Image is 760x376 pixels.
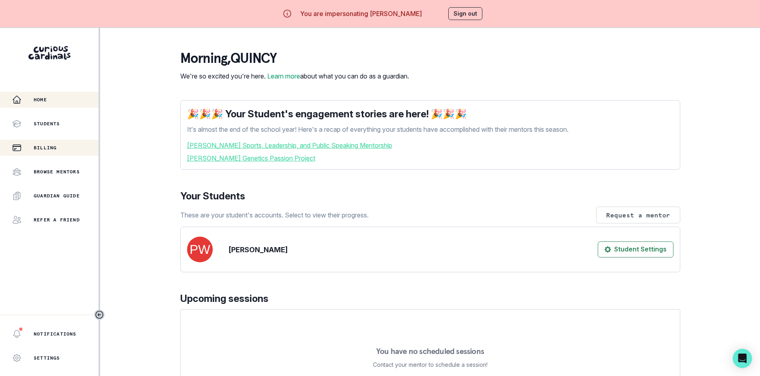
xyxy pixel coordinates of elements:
[94,310,105,320] button: Toggle sidebar
[733,349,752,368] div: Open Intercom Messenger
[34,331,77,337] p: Notifications
[187,107,673,121] p: 🎉🎉🎉 Your Student's engagement stories are here! 🎉🎉🎉
[180,292,680,306] p: Upcoming sessions
[34,145,56,151] p: Billing
[267,72,300,80] a: Learn more
[34,217,80,223] p: Refer a friend
[596,207,680,223] button: Request a mentor
[34,193,80,199] p: Guardian Guide
[180,50,409,66] p: morning , QUINCY
[180,210,369,220] p: These are your student's accounts. Select to view their progress.
[448,7,482,20] button: Sign out
[34,121,60,127] p: Students
[187,141,673,150] a: [PERSON_NAME] Sports, Leadership, and Public Speaking Mentorship
[376,347,484,355] p: You have no scheduled sessions
[187,237,213,262] img: svg
[373,360,488,370] p: Contact your mentor to schedule a session!
[598,241,673,257] button: Student Settings
[187,125,673,134] p: It's almost the end of the school year! Here's a recap of everything your students have accomplis...
[229,244,288,255] p: [PERSON_NAME]
[187,153,673,163] a: [PERSON_NAME] Genetics Passion Project
[34,355,60,361] p: Settings
[34,169,80,175] p: Browse Mentors
[180,71,409,81] p: We're so excited you're here. about what you can do as a guardian.
[34,97,47,103] p: Home
[28,46,71,60] img: Curious Cardinals Logo
[300,9,422,18] p: You are impersonating [PERSON_NAME]
[180,189,680,203] p: Your Students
